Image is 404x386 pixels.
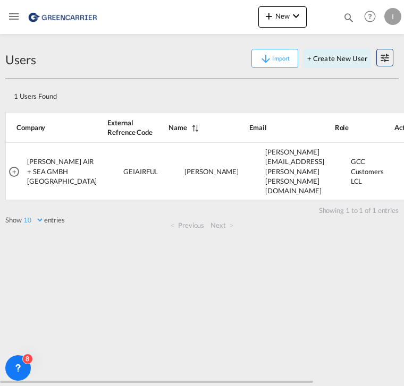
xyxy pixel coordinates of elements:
[239,112,324,143] th: Email
[97,112,158,143] th: External Refrence Code
[361,7,379,25] span: Help
[97,143,158,200] td: GEIAIRFUL
[351,157,384,185] span: GCC Customers LCL
[324,112,384,143] th: Role
[304,49,371,68] button: + Create New User
[5,112,97,143] th: Company
[211,220,233,230] a: Next
[5,51,36,68] div: Users
[265,148,324,195] span: [PERSON_NAME][EMAIL_ADDRESS][PERSON_NAME][PERSON_NAME][DOMAIN_NAME]
[239,143,324,200] td: myra.kraushaar@geis-group.de
[258,6,307,28] button: icon-plus 400-fgNewicon-chevron-down
[384,8,401,25] div: I
[343,12,355,23] md-icon: icon-magnify
[123,167,158,176] span: GEIAIRFUL
[171,220,204,230] a: Previous
[3,6,24,27] button: Toggle Mobile Navigation
[158,143,239,200] td: Myra Kraushaar
[5,143,97,200] td: GEIS AIR + SEA GMBH HAMBURG
[263,10,275,22] md-icon: icon-plus 400-fg
[5,215,65,225] label: Show entries
[184,167,239,176] span: [PERSON_NAME]
[259,53,272,65] md-icon: icon-arrow-down
[28,5,99,29] img: 1378a7308afe11ef83610d9e779c6b34.png
[158,112,239,143] th: Name
[343,12,355,28] div: icon-magnify
[27,157,97,185] span: [PERSON_NAME] AIR + SEA GMBH [GEOGRAPHIC_DATA]
[10,83,356,105] div: 1 Users Found
[263,12,302,20] span: New
[290,10,302,22] md-icon: icon-chevron-down
[361,7,384,27] div: Help
[251,49,298,68] button: icon-arrow-downImport
[22,216,44,225] select: Showentries
[11,200,399,215] div: Showing 1 to 1 of 1 entries
[324,143,384,200] td: GCC Customers LCL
